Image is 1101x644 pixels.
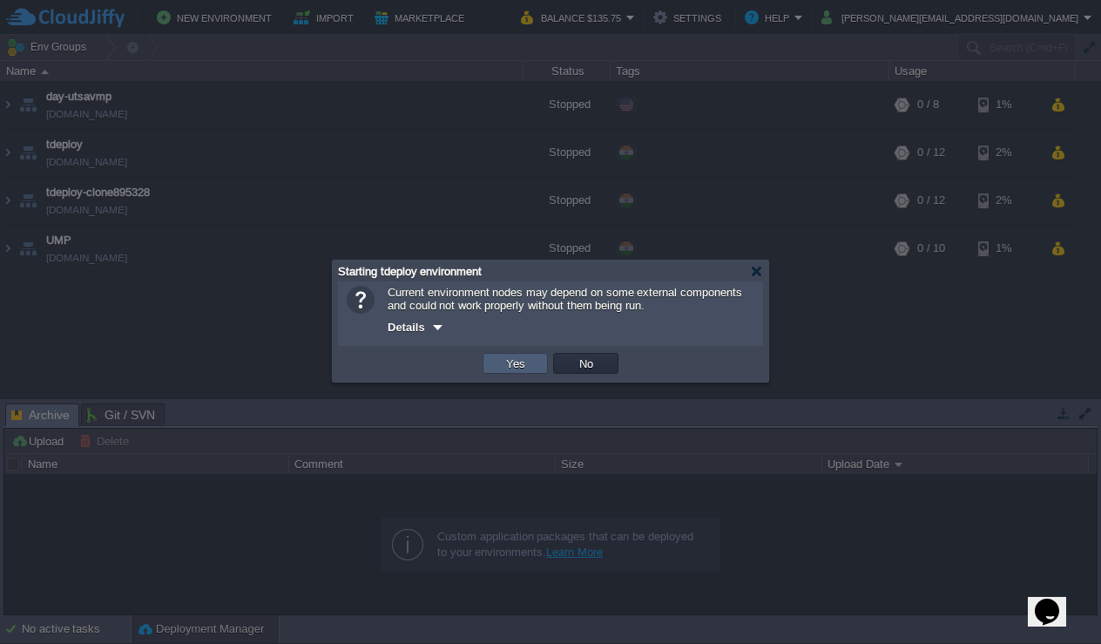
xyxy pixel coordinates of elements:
span: Starting tdeploy environment [338,265,482,278]
span: Details [388,321,425,334]
span: Current environment nodes may depend on some external components and could not work properly with... [388,286,742,312]
iframe: chat widget [1028,574,1084,627]
button: Yes [501,356,530,371]
button: No [574,356,598,371]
